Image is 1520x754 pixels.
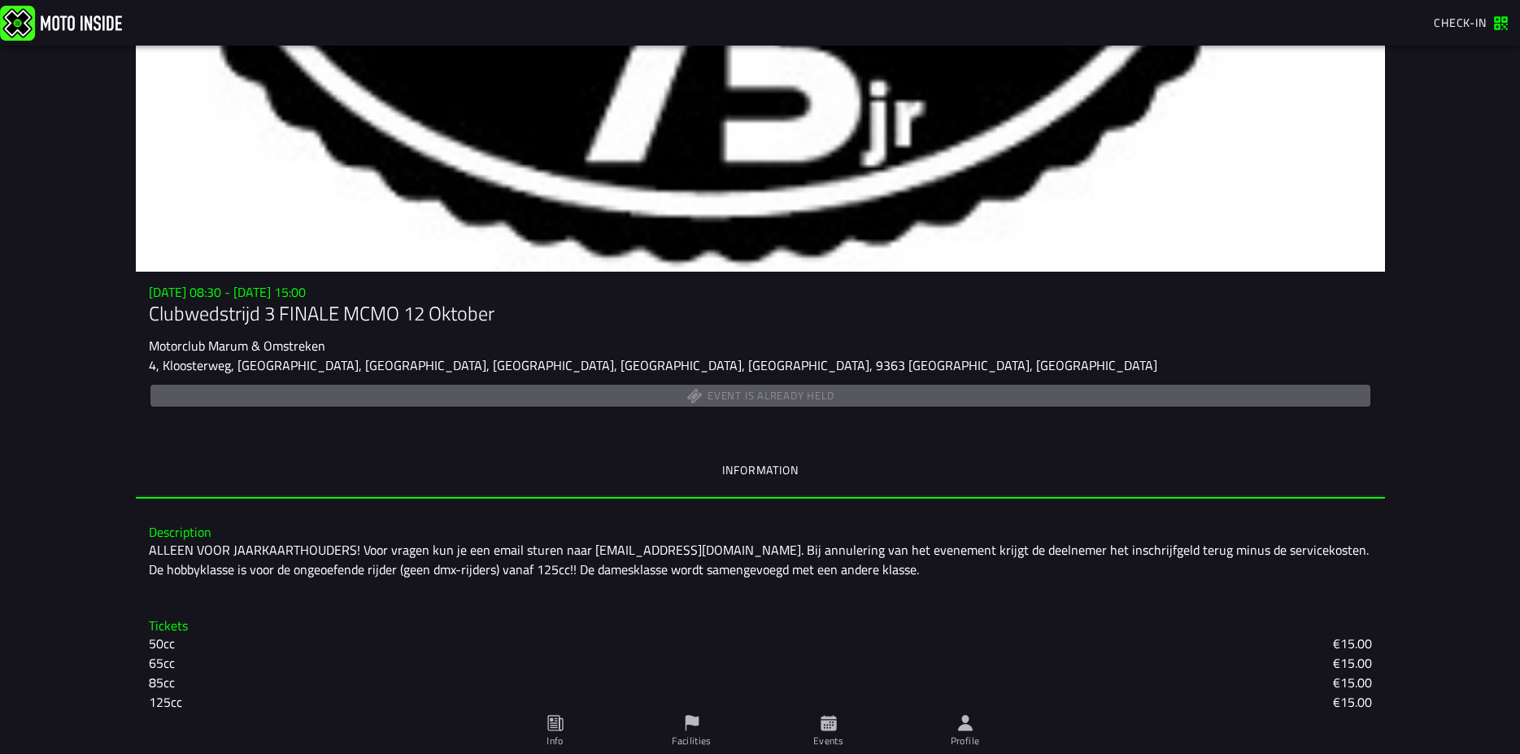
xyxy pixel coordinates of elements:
ion-text: €15.00 [1333,653,1372,673]
ion-text: 4, Kloosterweg, [GEOGRAPHIC_DATA], [GEOGRAPHIC_DATA], [GEOGRAPHIC_DATA], [GEOGRAPHIC_DATA], [GEOG... [149,355,1157,375]
ion-text: €15.00 [1333,673,1372,692]
h3: Description [149,525,1372,540]
ion-label: Events [813,734,843,748]
h1: Clubwedstrijd 3 FINALE MCMO 12 Oktober [149,300,1372,326]
ion-text: 65cc [149,653,175,673]
a: Check-in [1426,10,1517,36]
span: Check-in [1434,14,1487,31]
div: ALLEEN VOOR JAARKAARTHOUDERS! Voor vragen kun je een email sturen naar [EMAIL_ADDRESS][DOMAIN_NAM... [149,540,1372,579]
ion-text: Motorclub Marum & Omstreken [149,336,325,355]
ion-text: €15.00 [1333,634,1372,653]
ion-label: Facilities [672,734,712,748]
h3: [DATE] 08:30 - [DATE] 15:00 [149,285,1372,300]
ion-text: 125cc [149,692,182,712]
ion-label: Profile [951,734,980,748]
ion-text: 85cc [149,673,175,692]
ion-label: Info [547,734,563,748]
h3: Tickets [149,618,1372,634]
ion-text: 50cc [149,634,175,653]
ion-text: €15.00 [1333,692,1372,712]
